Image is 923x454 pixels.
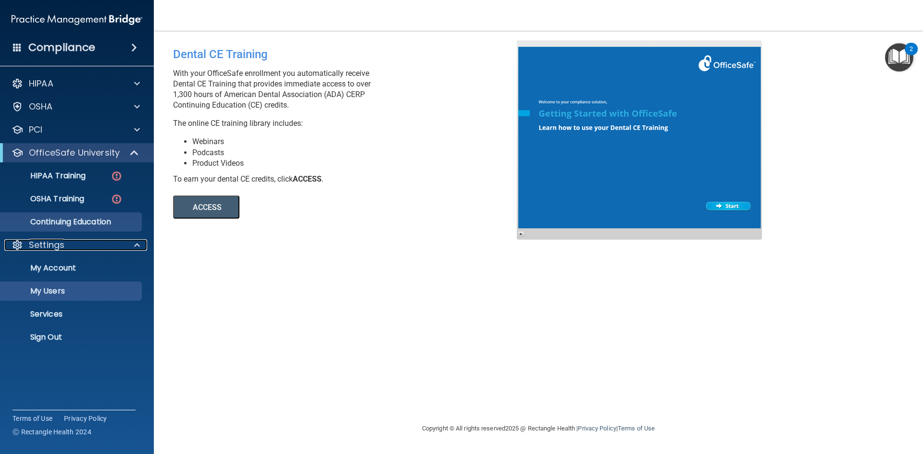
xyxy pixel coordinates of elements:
[12,101,140,112] a: OSHA
[173,40,524,68] div: Dental CE Training
[29,101,53,112] p: OSHA
[192,158,524,169] li: Product Videos
[173,196,239,219] button: ACCESS
[618,425,655,432] a: Terms of Use
[192,147,524,158] li: Podcasts
[12,124,140,135] a: PCI
[293,174,322,184] b: ACCESS
[6,217,137,227] p: Continuing Education
[173,68,524,110] p: With your OfficeSafe enrollment you automatically receive Dental CE Training that provides immedi...
[6,309,137,319] p: Services
[28,41,95,54] h4: Compliance
[64,414,107,423] a: Privacy Policy
[910,49,913,61] div: 2
[6,286,137,296] p: My Users
[29,239,64,251] p: Settings
[12,427,91,437] span: Ⓒ Rectangle Health 2024
[12,10,142,29] img: PMB logo
[29,78,53,89] p: HIPAA
[111,170,123,182] img: danger-circle.6113f641.png
[173,118,524,129] p: The online CE training library includes:
[6,263,137,273] p: My Account
[885,43,913,72] button: Open Resource Center, 2 new notifications
[363,413,714,444] div: Copyright © All rights reserved 2025 @ Rectangle Health | |
[12,147,139,159] a: OfficeSafe University
[6,332,137,342] p: Sign Out
[578,425,616,432] a: Privacy Policy
[12,414,52,423] a: Terms of Use
[6,171,86,181] p: HIPAA Training
[111,193,123,205] img: danger-circle.6113f641.png
[173,174,524,184] div: To earn your dental CE credits, click .
[12,239,140,251] a: Settings
[29,124,42,135] p: PCI
[6,194,84,204] p: OSHA Training
[192,136,524,147] li: Webinars
[173,204,436,211] a: ACCESS
[29,147,120,159] p: OfficeSafe University
[12,78,140,89] a: HIPAA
